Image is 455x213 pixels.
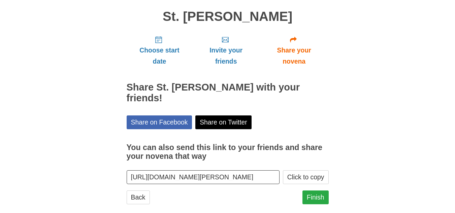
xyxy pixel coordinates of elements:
a: Share on Twitter [195,115,252,129]
a: Finish [302,190,329,204]
span: Share your novena [266,45,322,67]
button: Click to copy [283,170,329,184]
span: Invite your friends [199,45,253,67]
span: Choose start date [133,45,186,67]
a: Share on Facebook [127,115,192,129]
a: Invite your friends [192,30,259,70]
a: Choose start date [127,30,193,70]
h2: Share St. [PERSON_NAME] with your friends! [127,82,329,104]
h3: You can also send this link to your friends and share your novena that way [127,143,329,161]
a: Back [127,190,150,204]
h1: St. [PERSON_NAME] [127,9,329,24]
a: Share your novena [260,30,329,70]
